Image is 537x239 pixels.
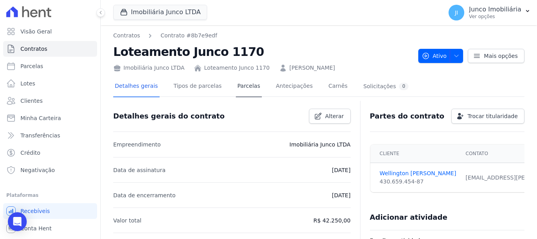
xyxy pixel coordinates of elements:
[113,191,176,200] p: Data de encerramento
[20,166,55,174] span: Negativação
[3,24,97,39] a: Visão Geral
[332,165,350,175] p: [DATE]
[3,41,97,57] a: Contratos
[455,10,458,15] span: JI
[20,62,43,70] span: Parcelas
[363,83,408,90] div: Solicitações
[20,80,35,87] span: Lotes
[20,132,60,139] span: Transferências
[309,109,351,124] a: Alterar
[3,220,97,236] a: Conta Hent
[172,76,223,97] a: Tipos de parcelas
[113,76,160,97] a: Detalhes gerais
[274,76,314,97] a: Antecipações
[113,140,161,149] p: Empreendimento
[3,58,97,74] a: Parcelas
[362,76,410,97] a: Solicitações0
[380,169,456,178] a: Wellington [PERSON_NAME]
[20,114,61,122] span: Minha Carteira
[451,109,524,124] a: Trocar titularidade
[20,207,50,215] span: Recebíveis
[3,110,97,126] a: Minha Carteira
[3,162,97,178] a: Negativação
[289,64,335,72] a: [PERSON_NAME]
[204,64,270,72] a: Loteamento Junco 1170
[370,111,445,121] h3: Partes do contrato
[380,178,456,186] div: 430.659.454-87
[8,212,27,231] div: Open Intercom Messenger
[3,203,97,219] a: Recebíveis
[113,216,142,225] p: Valor total
[399,83,408,90] div: 0
[236,76,262,97] a: Parcelas
[20,97,42,105] span: Clientes
[3,128,97,143] a: Transferências
[113,31,217,40] nav: Breadcrumb
[370,213,447,222] h3: Adicionar atividade
[484,52,518,60] span: Mais opções
[3,93,97,109] a: Clientes
[20,149,40,157] span: Crédito
[113,64,184,72] div: Imobiliária Junco LTDA
[325,112,344,120] span: Alterar
[113,43,412,61] h2: Loteamento Junco 1170
[327,76,349,97] a: Carnês
[6,191,94,200] div: Plataformas
[370,145,461,163] th: Cliente
[20,28,52,35] span: Visão Geral
[113,165,166,175] p: Data de assinatura
[442,2,537,24] button: JI Junco Imobiliária Ver opções
[3,76,97,91] a: Lotes
[469,6,521,13] p: Junco Imobiliária
[20,45,47,53] span: Contratos
[20,224,51,232] span: Conta Hent
[418,49,463,63] button: Ativo
[113,31,412,40] nav: Breadcrumb
[422,49,447,63] span: Ativo
[3,145,97,161] a: Crédito
[113,5,207,20] button: Imobiliária Junco LTDA
[468,49,524,63] a: Mais opções
[467,112,518,120] span: Trocar titularidade
[160,31,217,40] a: Contrato #8b7e9edf
[313,216,350,225] p: R$ 42.250,00
[332,191,350,200] p: [DATE]
[469,13,521,20] p: Ver opções
[113,111,224,121] h3: Detalhes gerais do contrato
[289,140,350,149] p: Imobiliária Junco LTDA
[113,31,140,40] a: Contratos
